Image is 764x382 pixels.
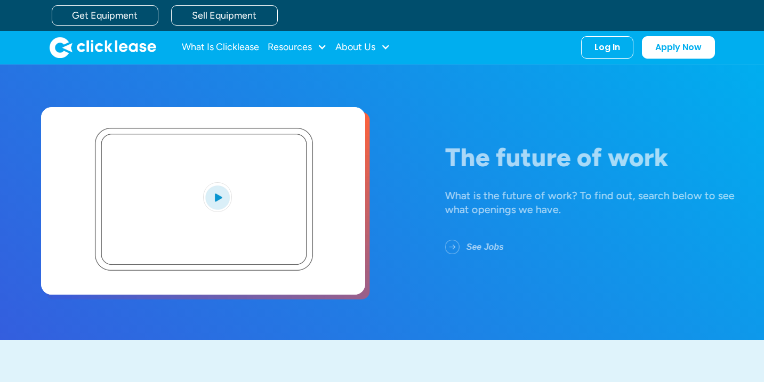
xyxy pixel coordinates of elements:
[52,5,158,26] a: Get Equipment
[41,107,365,295] a: open lightbox
[268,37,327,58] div: Resources
[445,233,520,261] a: See Jobs
[445,189,760,216] div: What is the future of work? To find out, search below to see what openings we have.
[642,36,715,59] a: Apply Now
[445,143,760,172] h1: The future of work
[594,42,620,53] div: Log In
[182,37,259,58] a: What Is Clicklease
[50,37,156,58] img: Clicklease logo
[50,37,156,58] a: home
[335,37,390,58] div: About Us
[203,182,232,212] img: Blue play button logo on a light blue circular background
[171,5,278,26] a: Sell Equipment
